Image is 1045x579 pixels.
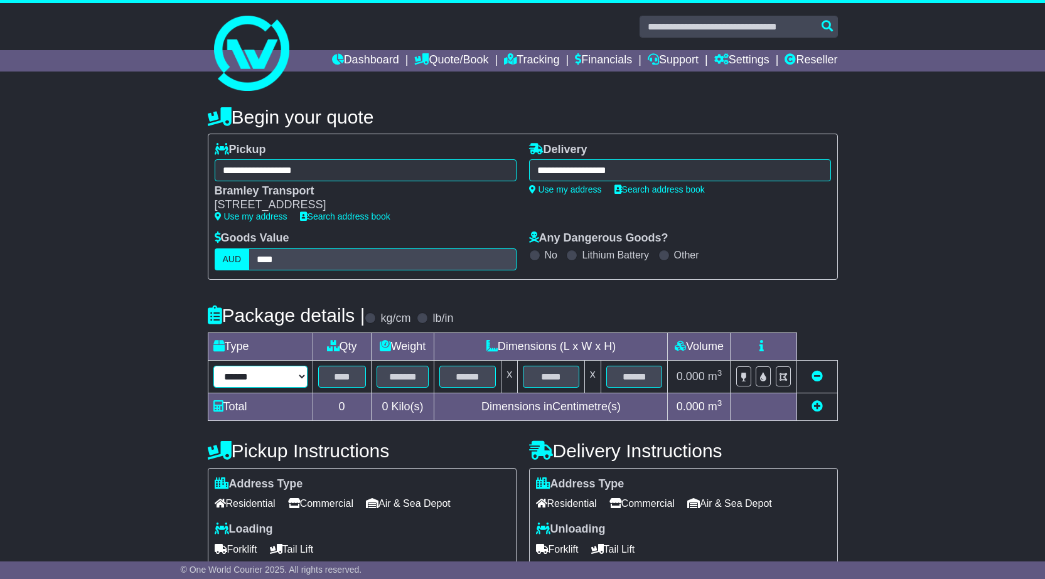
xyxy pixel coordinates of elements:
[208,332,313,360] td: Type
[708,400,722,413] span: m
[591,539,635,559] span: Tail Lift
[432,312,453,326] label: lb/in
[536,477,624,491] label: Address Type
[504,50,559,72] a: Tracking
[717,398,722,408] sup: 3
[677,400,705,413] span: 0.000
[677,370,705,383] span: 0.000
[648,50,699,72] a: Support
[501,360,518,393] td: x
[529,440,838,461] h4: Delivery Instructions
[414,50,488,72] a: Quote/Book
[371,332,434,360] td: Weight
[270,539,314,559] span: Tail Lift
[708,370,722,383] span: m
[812,370,823,383] a: Remove this item
[382,400,388,413] span: 0
[215,143,266,157] label: Pickup
[288,494,353,513] span: Commercial
[313,332,371,360] td: Qty
[208,107,838,127] h4: Begin your quote
[215,494,276,513] span: Residential
[614,184,705,194] a: Search address book
[332,50,399,72] a: Dashboard
[215,231,289,245] label: Goods Value
[208,393,313,420] td: Total
[529,184,602,194] a: Use my address
[536,539,579,559] span: Forklift
[536,494,597,513] span: Residential
[609,494,675,513] span: Commercial
[584,360,601,393] td: x
[529,231,668,245] label: Any Dangerous Goods?
[215,523,273,536] label: Loading
[215,539,257,559] span: Forklift
[434,332,668,360] td: Dimensions (L x W x H)
[300,211,390,221] a: Search address book
[434,393,668,420] td: Dimensions in Centimetre(s)
[215,184,504,198] div: Bramley Transport
[717,368,722,378] sup: 3
[714,50,769,72] a: Settings
[208,305,365,326] h4: Package details |
[812,400,823,413] a: Add new item
[313,393,371,420] td: 0
[575,50,632,72] a: Financials
[215,198,504,212] div: [STREET_ADDRESS]
[208,440,517,461] h4: Pickup Instructions
[668,332,731,360] td: Volume
[215,211,287,221] a: Use my address
[181,565,362,575] span: © One World Courier 2025. All rights reserved.
[215,477,303,491] label: Address Type
[545,249,557,261] label: No
[371,393,434,420] td: Kilo(s)
[529,143,587,157] label: Delivery
[366,494,451,513] span: Air & Sea Depot
[536,523,606,536] label: Unloading
[380,312,410,326] label: kg/cm
[582,249,649,261] label: Lithium Battery
[687,494,772,513] span: Air & Sea Depot
[674,249,699,261] label: Other
[785,50,837,72] a: Reseller
[215,248,250,270] label: AUD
